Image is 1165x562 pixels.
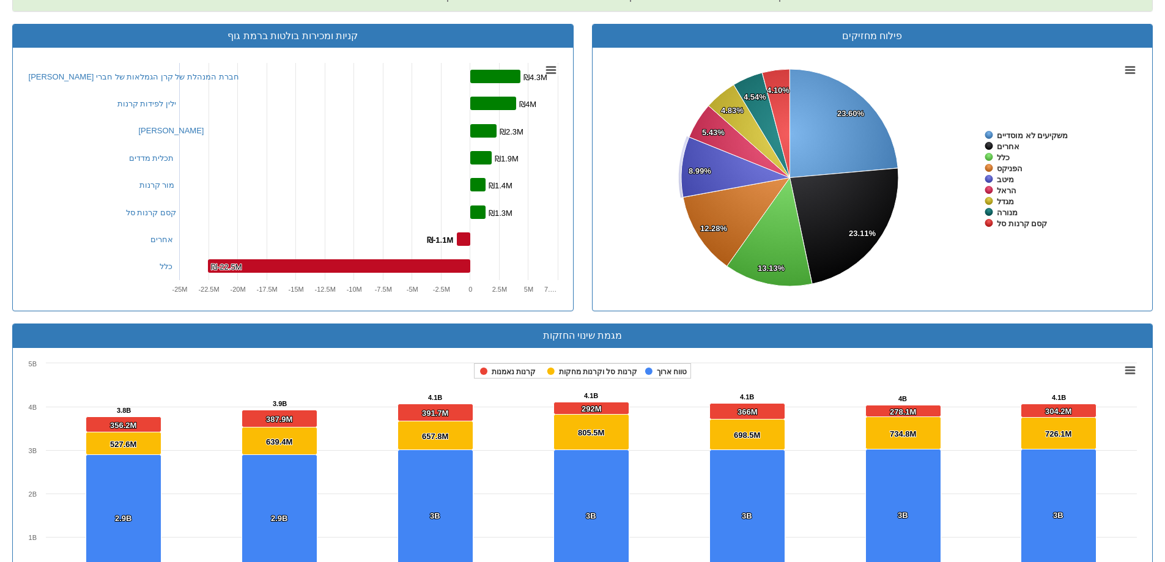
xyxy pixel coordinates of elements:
text: -22.5M [198,286,219,293]
tspan: 3.8B [117,407,131,414]
tspan: 805.5M [578,428,604,437]
tspan: 4.54% [744,92,766,102]
tspan: 4.83% [721,106,744,115]
tspan: ₪-22.5M [211,262,242,272]
tspan: 23.60% [837,109,865,118]
tspan: 7.… [544,286,557,293]
text: 5M [523,286,533,293]
font: קסם קרנות סל [126,208,176,217]
tspan: 13.13% [758,264,785,273]
tspan: 3.9B [273,400,287,407]
tspan: 3B [898,511,908,520]
tspan: 3B [430,511,440,520]
tspan: מיטב [997,175,1014,184]
tspan: 734.8M [890,429,916,438]
text: 0 [468,286,472,293]
text: -7.5M [374,286,391,293]
font: מור קרנות [139,180,175,190]
tspan: 3B [1053,511,1063,520]
font: ילין לפידות קרנות [117,99,176,108]
tspan: 366M [738,407,758,416]
font: קניות ומכירות בולטות ברמת גוף [227,31,358,41]
text: -20M [230,286,245,293]
tspan: ₪4.3M [523,73,547,82]
font: כלל [160,262,172,271]
tspan: ₪2.3M [500,127,523,136]
tspan: 4.1B [428,394,442,401]
tspan: 8.99% [689,166,711,176]
font: חברת המנהלת של קרן הגמלאות של חברי [PERSON_NAME] [29,72,239,81]
text: -2.5M [432,286,449,293]
tspan: 527.6M [110,440,136,449]
tspan: 387.9M [266,415,292,424]
tspan: ₪1.3M [489,209,512,218]
tspan: 639.4M [266,437,292,446]
tspan: ₪1.9M [495,154,519,163]
tspan: מנורה [997,208,1018,217]
tspan: 3B [742,511,752,520]
tspan: מגדל [997,197,1014,206]
text: 2.5M [492,286,506,293]
tspan: 4.1B [584,392,598,399]
tspan: 4.1B [740,393,754,401]
tspan: ₪4M [519,100,536,109]
tspan: 5.43% [702,128,725,137]
text: 3B [29,447,37,454]
tspan: ₪-1.1M [427,235,453,245]
text: 5B [29,360,37,368]
tspan: 23.11% [849,229,876,238]
tspan: 356.2M [110,421,136,430]
text: 1B [29,534,37,541]
font: תכלית מדדים [129,153,174,163]
tspan: 292M [582,404,602,413]
tspan: 391.7M [422,409,448,418]
tspan: 2.9B [271,514,287,523]
tspan: הראל [997,186,1016,195]
font: [PERSON_NAME] [139,126,204,135]
text: -10M [346,286,361,293]
tspan: 4B [898,395,907,402]
tspan: ₪1.4M [489,181,512,190]
tspan: 657.8M [422,432,448,441]
tspan: 12.28% [700,224,728,233]
tspan: 4.10% [767,86,790,95]
font: מגמת שינוי החזקות [543,330,623,341]
tspan: קסם קרנות סל [997,219,1047,228]
tspan: אחרים [997,142,1019,151]
tspan: קרנות נאמנות [492,368,536,376]
text: -25M [172,286,187,293]
tspan: 278.1M [890,407,916,416]
tspan: 2.9B [115,514,131,523]
font: אחרים [150,235,173,244]
tspan: הפניקס [997,164,1023,173]
tspan: כלל [997,153,1010,162]
tspan: 4.1B [1052,394,1066,401]
tspan: משקיעים לא מוסדיים [997,131,1068,140]
tspan: 3B [586,511,596,520]
text: -5M [406,286,418,293]
text: 2B [29,490,37,498]
text: -12.5M [314,286,335,293]
tspan: 698.5M [734,431,760,440]
text: -17.5M [256,286,277,293]
tspan: קרנות סל וקרנות מחקות [559,368,637,376]
text: -15M [288,286,303,293]
tspan: 726.1M [1045,429,1071,438]
text: 4B [29,404,37,411]
font: פילוח מחזיקים [842,31,902,41]
tspan: טווח ארוך [657,368,687,376]
tspan: 304.2M [1045,407,1071,416]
